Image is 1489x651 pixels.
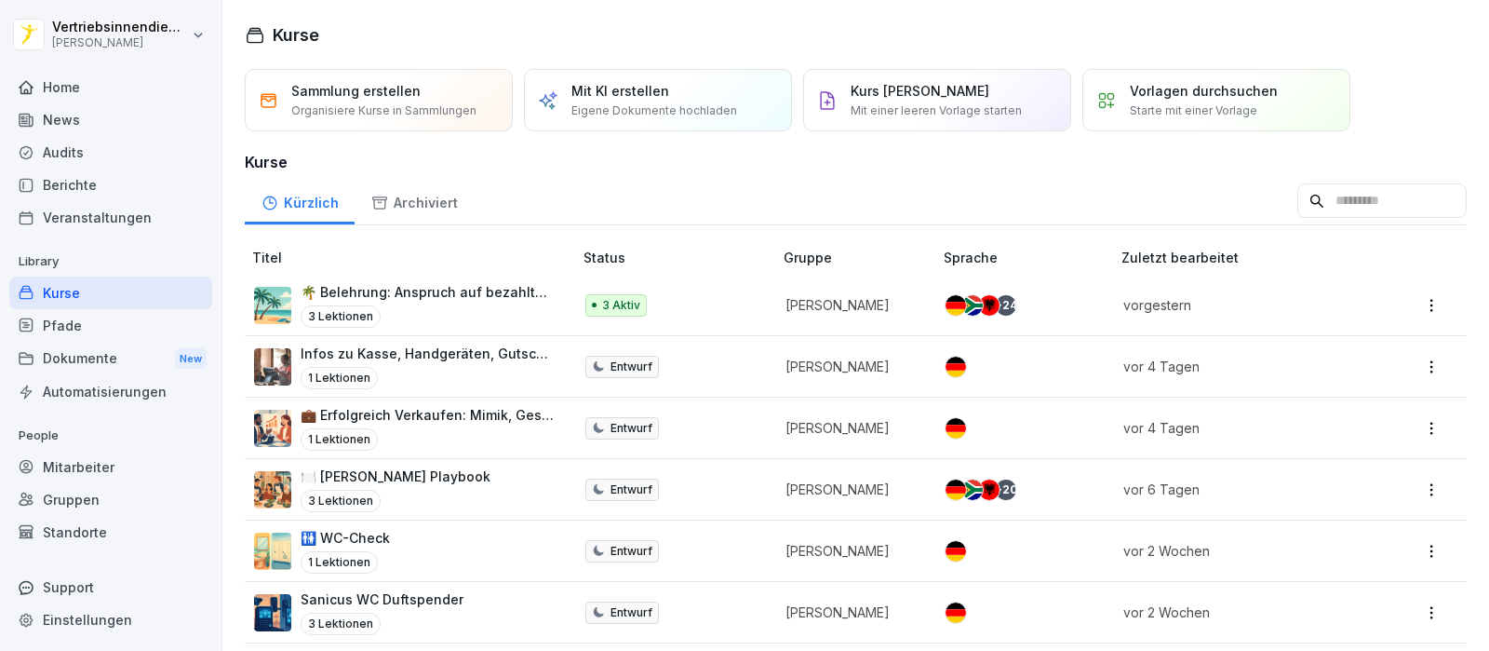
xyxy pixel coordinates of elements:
[52,20,188,35] p: Vertriebsinnendienst
[1123,480,1356,499] p: vor 6 Tagen
[301,467,490,486] p: 🍽️ [PERSON_NAME] Playbook
[301,305,381,328] p: 3 Lektionen
[9,342,212,376] a: DokumenteNew
[946,541,966,562] img: de.svg
[301,613,381,635] p: 3 Lektionen
[946,603,966,623] img: de.svg
[571,81,669,101] p: Mit KI erstellen
[52,36,188,49] p: [PERSON_NAME]
[254,471,291,509] img: fus0lrw6br91euh7ojuq1zn4.png
[979,480,999,500] img: al.svg
[1123,295,1356,315] p: vorgestern
[785,603,915,622] p: [PERSON_NAME]
[610,604,652,621] p: Entwurf
[9,571,212,604] div: Support
[962,480,983,500] img: za.svg
[9,71,212,103] a: Home
[785,295,915,315] p: [PERSON_NAME]
[946,295,966,316] img: de.svg
[785,541,915,561] p: [PERSON_NAME]
[610,359,652,375] p: Entwurf
[245,177,355,224] a: Kürzlich
[254,594,291,631] img: luuqjhkzcakh9ccac2pz09oo.png
[946,418,966,439] img: de.svg
[9,483,212,516] a: Gruppen
[1123,418,1356,438] p: vor 4 Tagen
[996,295,1016,316] div: + 24
[785,418,915,438] p: [PERSON_NAME]
[175,348,207,370] div: New
[610,543,652,560] p: Entwurf
[962,295,983,316] img: za.svg
[1130,81,1278,101] p: Vorlagen durchsuchen
[610,481,652,498] p: Entwurf
[291,102,476,119] p: Organisiere Kurse in Sammlungen
[9,103,212,136] a: News
[254,287,291,324] img: s9mc00x6ussfrb3lxoajtb4r.png
[254,348,291,386] img: h2mn30dzzrvbhtu8twl9he0v.png
[355,177,474,224] a: Archiviert
[301,551,378,574] p: 1 Lektionen
[301,344,554,363] p: Infos zu Kasse, Handgeräten, Gutscheinhandling
[9,604,212,636] a: Einstellungen
[301,528,390,548] p: 🚻 WC-Check
[784,248,937,267] p: Gruppe
[9,421,212,451] p: People
[979,295,999,316] img: al.svg
[944,248,1114,267] p: Sprache
[571,102,737,119] p: Eigene Dokumente hochladen
[610,420,652,437] p: Entwurf
[946,357,966,377] img: de.svg
[301,367,378,389] p: 1 Lektionen
[9,516,212,549] a: Standorte
[1121,248,1378,267] p: Zuletzt bearbeitet
[785,357,915,376] p: [PERSON_NAME]
[1123,357,1356,376] p: vor 4 Tagen
[1123,603,1356,622] p: vor 2 Wochen
[9,277,212,309] a: Kurse
[245,151,1467,173] h3: Kurse
[254,533,291,570] img: v92xrh78m80z1ixos6u0k3dt.png
[584,248,775,267] p: Status
[301,428,378,451] p: 1 Lektionen
[301,405,554,425] p: 💼 Erfolgreich Verkaufen: Mimik, Gestik und Verkaufspaare
[946,480,966,500] img: de.svg
[9,342,212,376] div: Dokumente
[1123,541,1356,561] p: vor 2 Wochen
[301,590,463,609] p: Sanicus WC Duftspender
[9,136,212,169] a: Audits
[9,201,212,234] a: Veranstaltungen
[9,169,212,201] a: Berichte
[252,248,576,267] p: Titel
[254,410,291,447] img: elhrexh7bm1zs7xeh2a9f3un.png
[602,297,640,314] p: 3 Aktiv
[785,480,915,499] p: [PERSON_NAME]
[273,22,319,47] h1: Kurse
[9,247,212,277] p: Library
[301,490,381,512] p: 3 Lektionen
[9,451,212,483] a: Mitarbeiter
[291,81,421,101] p: Sammlung erstellen
[851,102,1022,119] p: Mit einer leeren Vorlage starten
[9,309,212,342] a: Pfade
[851,81,989,101] p: Kurs [PERSON_NAME]
[996,480,1016,500] div: + 20
[301,282,554,302] p: 🌴 Belehrung: Anspruch auf bezahlten Erholungsurlaub und [PERSON_NAME]
[9,375,212,408] a: Automatisierungen
[1130,102,1257,119] p: Starte mit einer Vorlage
